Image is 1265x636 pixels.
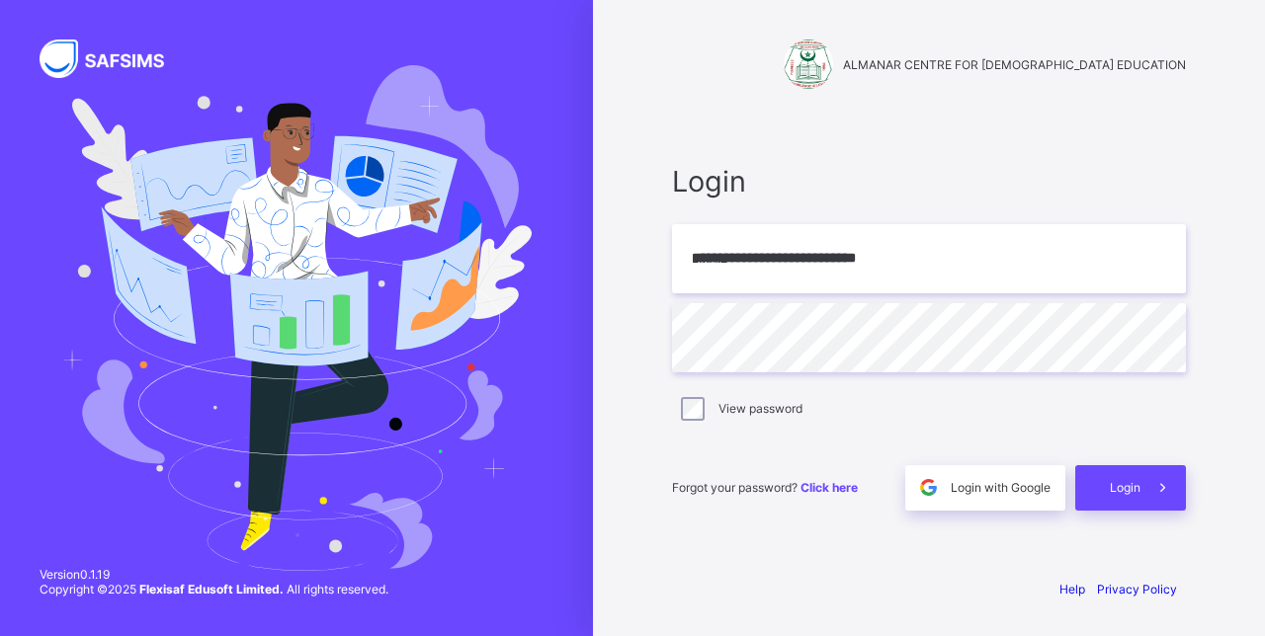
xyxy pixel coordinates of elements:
span: Login [672,164,1186,199]
img: google.396cfc9801f0270233282035f929180a.svg [917,476,940,499]
a: Privacy Policy [1097,582,1177,596]
a: Help [1059,582,1085,596]
a: Click here [801,480,858,495]
label: View password [718,401,802,416]
span: Login [1110,480,1140,495]
img: Hero Image [61,65,532,571]
span: Forgot your password? [672,480,858,495]
span: Version 0.1.19 [40,567,388,582]
span: Copyright © 2025 All rights reserved. [40,582,388,596]
img: SAFSIMS Logo [40,40,188,78]
strong: Flexisaf Edusoft Limited. [139,582,284,596]
span: ALMANAR CENTRE FOR [DEMOGRAPHIC_DATA] EDUCATION [843,57,1186,72]
span: Login with Google [951,480,1051,495]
